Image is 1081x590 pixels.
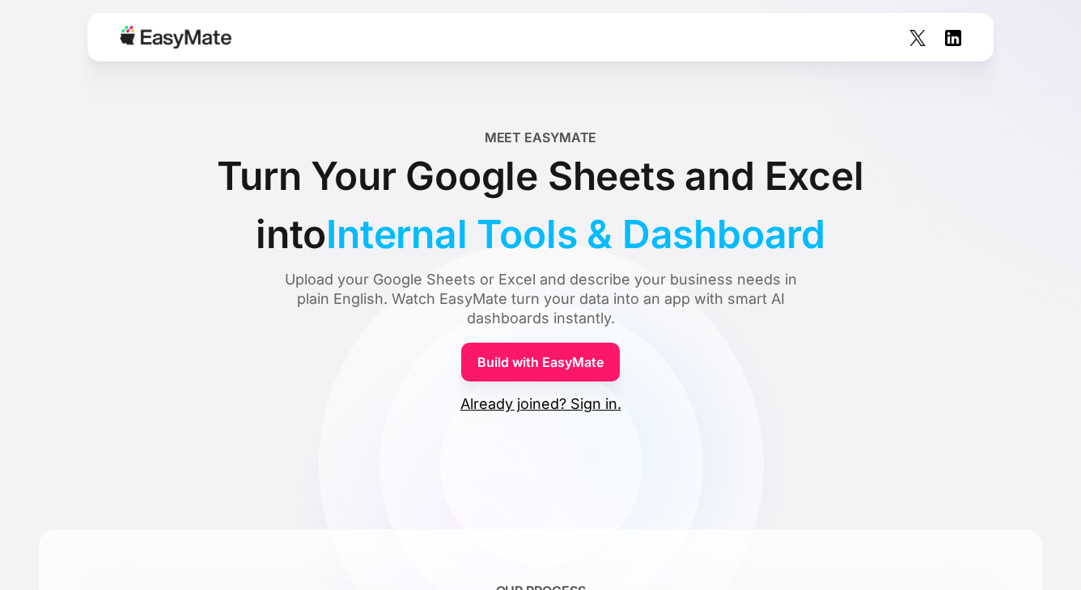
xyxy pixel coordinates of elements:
[945,30,961,46] img: Social Icon
[120,26,231,48] img: Easymate logo
[909,30,926,46] img: Social Icon
[460,394,621,414] a: Already joined? Sign in.
[278,270,803,328] div: Upload your Google Sheets or Excel and describe your business needs in plain English. Watch EasyM...
[485,128,597,147] div: Meet EasyMate
[326,210,825,258] span: Internal Tools & Dashboard
[39,328,1042,414] form: Form
[461,343,620,381] a: Build with EasyMate
[176,147,905,263] div: Turn Your Google Sheets and Excel into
